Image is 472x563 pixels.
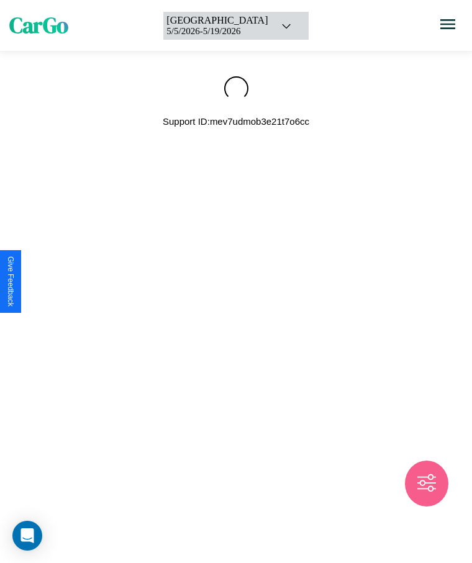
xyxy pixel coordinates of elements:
div: Open Intercom Messenger [12,521,42,551]
span: CarGo [9,11,68,40]
p: Support ID: mev7udmob3e21t7o6cc [163,113,309,130]
div: [GEOGRAPHIC_DATA] [166,15,268,26]
div: 5 / 5 / 2026 - 5 / 19 / 2026 [166,26,268,37]
div: Give Feedback [6,256,15,307]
